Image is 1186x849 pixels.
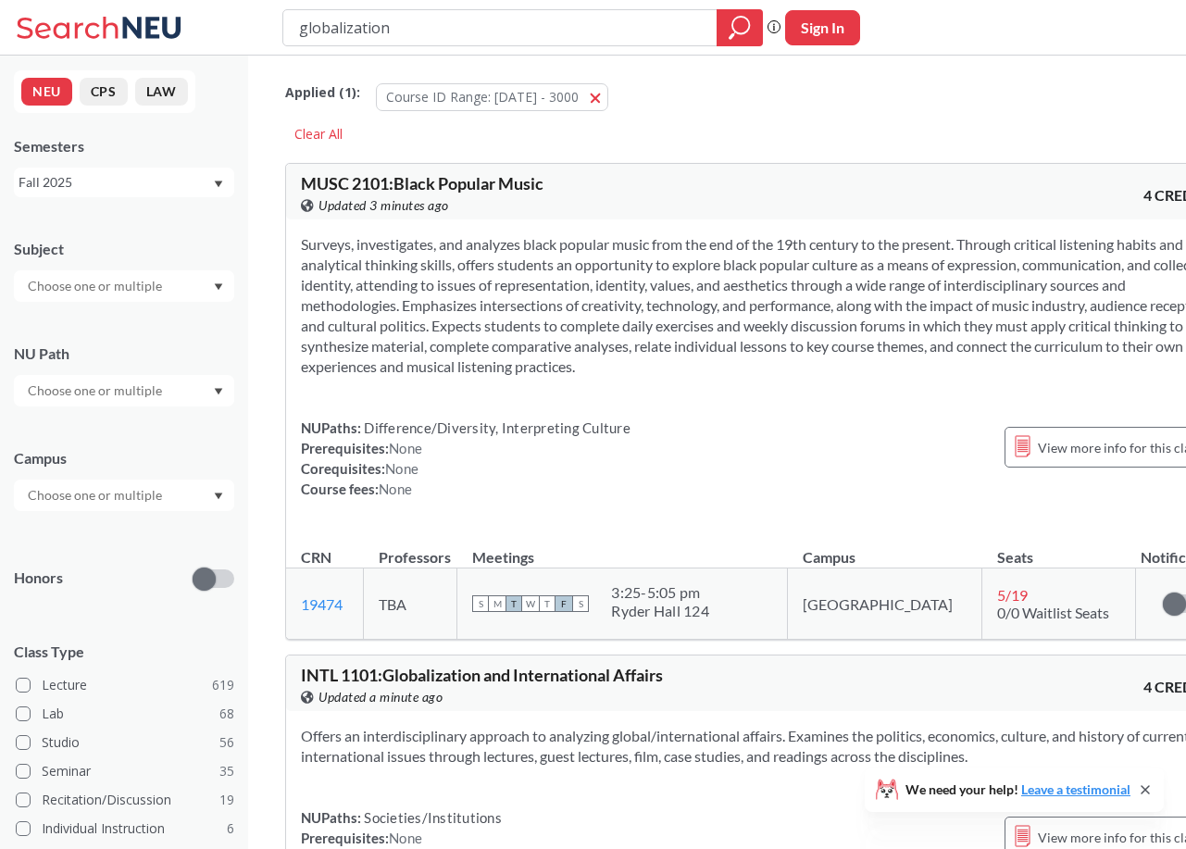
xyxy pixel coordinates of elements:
[457,529,788,568] th: Meetings
[14,568,63,589] p: Honors
[386,88,579,106] span: Course ID Range: [DATE] - 3000
[14,136,234,156] div: Semesters
[285,82,360,103] span: Applied ( 1 ):
[19,380,174,402] input: Choose one or multiple
[389,830,422,846] span: None
[19,275,174,297] input: Choose one or multiple
[301,418,630,499] div: NUPaths: Prerequisites: Corequisites: Course fees:
[214,388,223,395] svg: Dropdown arrow
[364,568,457,640] td: TBA
[227,818,234,839] span: 6
[539,595,556,612] span: T
[14,448,234,468] div: Campus
[301,547,331,568] div: CRN
[14,239,234,259] div: Subject
[285,120,352,148] div: Clear All
[219,732,234,753] span: 56
[472,595,489,612] span: S
[385,460,418,477] span: None
[522,595,539,612] span: W
[212,675,234,695] span: 619
[21,78,72,106] button: NEU
[318,687,443,707] span: Updated a minute ago
[788,568,982,640] td: [GEOGRAPHIC_DATA]
[611,583,709,602] div: 3:25 - 5:05 pm
[16,759,234,783] label: Seminar
[297,12,704,44] input: Class, professor, course number, "phrase"
[788,529,982,568] th: Campus
[16,817,234,841] label: Individual Instruction
[729,15,751,41] svg: magnifying glass
[19,484,174,506] input: Choose one or multiple
[16,788,234,812] label: Recitation/Discussion
[785,10,860,45] button: Sign In
[214,181,223,188] svg: Dropdown arrow
[16,730,234,755] label: Studio
[301,665,663,685] span: INTL 1101 : Globalization and International Affairs
[361,809,502,826] span: Societies/Institutions
[997,586,1028,604] span: 5 / 19
[301,595,343,613] a: 19474
[14,375,234,406] div: Dropdown arrow
[489,595,506,612] span: M
[611,602,709,620] div: Ryder Hall 124
[214,283,223,291] svg: Dropdown arrow
[389,440,422,456] span: None
[506,595,522,612] span: T
[301,173,543,194] span: MUSC 2101 : Black Popular Music
[982,529,1136,568] th: Seats
[14,480,234,511] div: Dropdown arrow
[135,78,188,106] button: LAW
[214,493,223,500] svg: Dropdown arrow
[1021,781,1130,797] a: Leave a testimonial
[376,83,608,111] button: Course ID Range: [DATE] - 3000
[318,195,449,216] span: Updated 3 minutes ago
[14,642,234,662] span: Class Type
[14,168,234,197] div: Fall 2025Dropdown arrow
[80,78,128,106] button: CPS
[361,419,630,436] span: Difference/Diversity, Interpreting Culture
[219,761,234,781] span: 35
[717,9,763,46] div: magnifying glass
[14,343,234,364] div: NU Path
[905,783,1130,796] span: We need your help!
[556,595,572,612] span: F
[19,172,212,193] div: Fall 2025
[16,673,234,697] label: Lecture
[219,790,234,810] span: 19
[997,604,1109,621] span: 0/0 Waitlist Seats
[379,481,412,497] span: None
[16,702,234,726] label: Lab
[364,529,457,568] th: Professors
[14,270,234,302] div: Dropdown arrow
[219,704,234,724] span: 68
[572,595,589,612] span: S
